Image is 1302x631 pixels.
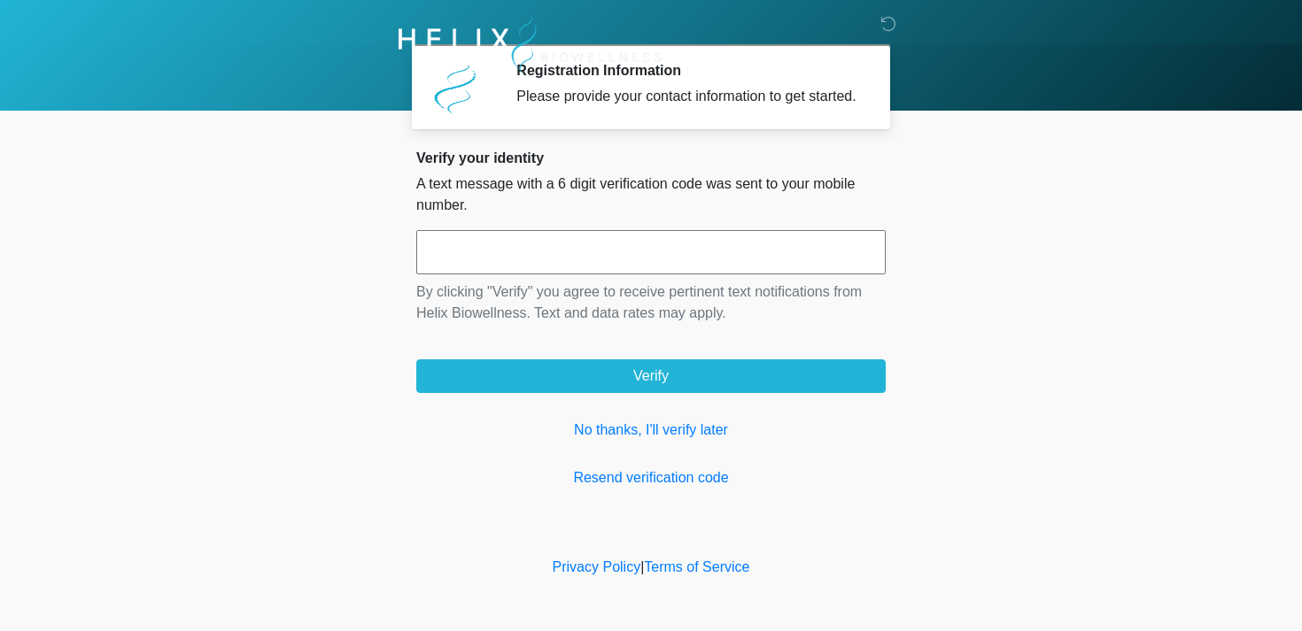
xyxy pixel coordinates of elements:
a: Privacy Policy [553,559,641,574]
a: Resend verification code [416,467,886,489]
a: Terms of Service [644,559,749,574]
a: No thanks, I'll verify later [416,419,886,441]
div: Please provide your contact information to get started. [516,86,859,107]
button: Verify [416,359,886,393]
a: | [640,559,644,574]
img: Helix Biowellness Logo [399,13,662,76]
p: By clicking "Verify" you agree to receive pertinent text notifications from Helix Biowellness. Te... [416,281,886,324]
h2: Verify your identity [416,150,886,166]
p: A text message with a 6 digit verification code was sent to your mobile number. [416,173,886,216]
